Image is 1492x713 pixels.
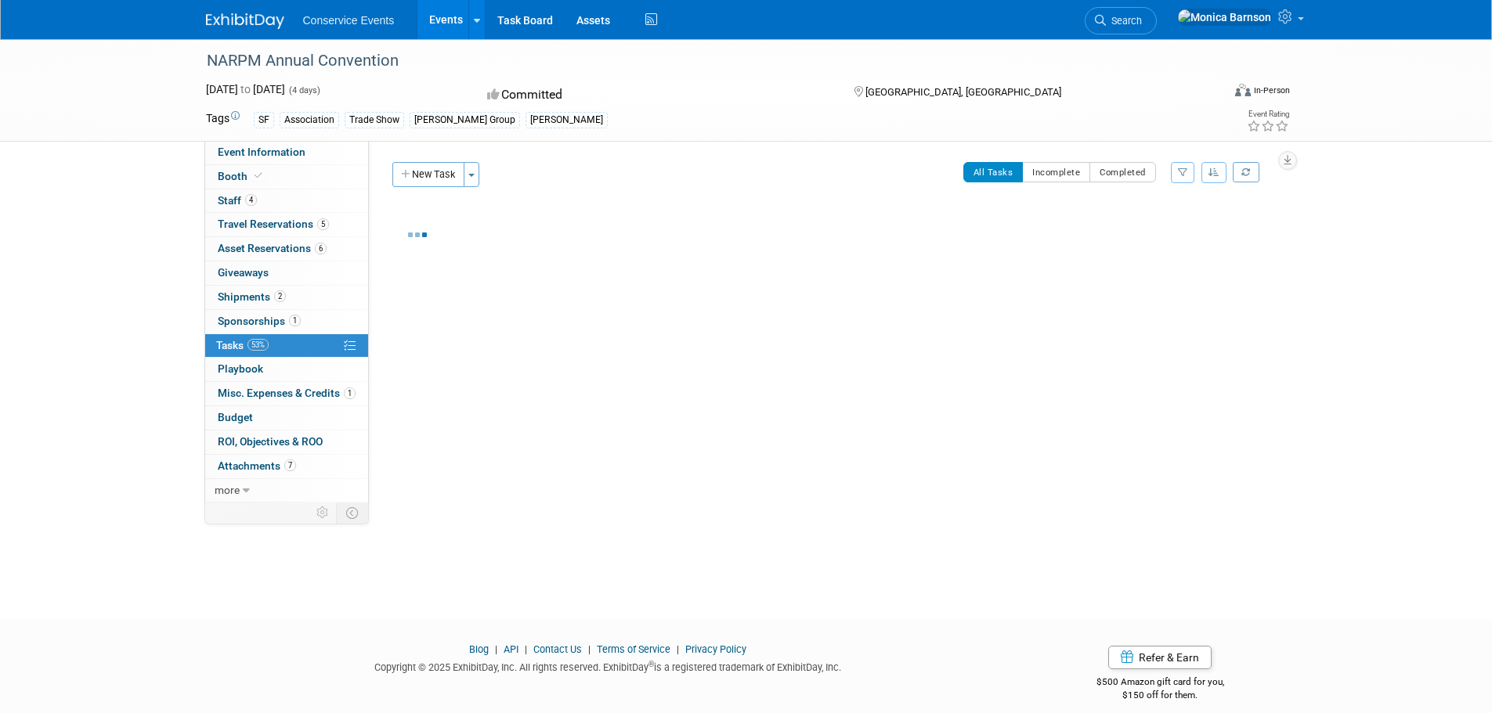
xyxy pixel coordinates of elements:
div: Event Format [1129,81,1291,105]
div: SF [254,112,274,128]
span: 1 [289,315,301,326]
div: $500 Amazon gift card for you, [1034,665,1287,701]
span: 53% [247,339,269,351]
div: [PERSON_NAME] Group [410,112,520,128]
td: Tags [206,110,240,128]
span: Booth [218,170,266,182]
a: Event Information [205,141,368,164]
a: Blog [469,643,489,655]
div: Copyright © 2025 ExhibitDay, Inc. All rights reserved. ExhibitDay is a registered trademark of Ex... [206,657,1011,675]
button: New Task [392,162,464,187]
a: Refresh [1233,162,1259,182]
span: Attachments [218,459,296,472]
img: loading... [408,232,427,237]
span: | [584,643,594,655]
a: Terms of Service [597,643,670,655]
img: ExhibitDay [206,13,284,29]
span: | [521,643,531,655]
span: Tasks [216,339,269,351]
a: Staff4 [205,189,368,213]
img: Monica Barnson [1177,9,1272,26]
span: Giveaways [218,266,269,279]
a: Playbook [205,358,368,381]
span: 6 [315,243,327,254]
span: 1 [344,387,356,399]
span: Shipments [218,290,286,303]
div: [PERSON_NAME] [526,112,608,128]
a: Contact Us [533,643,582,655]
button: All Tasks [963,162,1024,182]
a: Travel Reservations5 [205,213,368,236]
a: Search [1085,7,1157,34]
sup: ® [648,660,654,668]
a: more [205,479,368,502]
a: Giveaways [205,261,368,285]
span: [GEOGRAPHIC_DATA], [GEOGRAPHIC_DATA] [865,86,1061,98]
i: Booth reservation complete [255,171,262,180]
a: Privacy Policy [685,643,746,655]
a: ROI, Objectives & ROO [205,430,368,454]
img: Format-Inperson.png [1235,84,1251,96]
span: more [215,484,240,496]
div: Association [280,112,339,128]
a: API [504,643,518,655]
div: Event Rating [1247,110,1289,118]
span: Search [1106,15,1142,27]
button: Completed [1089,162,1156,182]
a: Sponsorships1 [205,310,368,333]
span: 7 [284,459,296,471]
a: Booth [205,165,368,189]
span: 4 [245,194,257,206]
a: Attachments7 [205,455,368,478]
span: 2 [274,290,286,302]
span: | [673,643,683,655]
span: 5 [317,218,329,230]
td: Personalize Event Tab Strip [309,502,337,523]
a: Shipments2 [205,286,368,309]
div: Trade Show [345,112,404,128]
span: Asset Reservations [218,242,327,254]
a: Budget [205,406,368,430]
a: Misc. Expenses & Credits1 [205,382,368,405]
span: Travel Reservations [218,218,329,230]
span: Staff [218,194,257,207]
div: $150 off for them. [1034,689,1287,702]
a: Tasks53% [205,334,368,358]
span: ROI, Objectives & ROO [218,435,323,448]
a: Refer & Earn [1108,646,1212,669]
a: Asset Reservations6 [205,237,368,261]
span: to [238,83,253,95]
span: Conservice Events [303,14,395,27]
span: Budget [218,411,253,423]
span: (4 days) [287,85,320,95]
div: In-Person [1253,85,1290,96]
button: Incomplete [1022,162,1090,182]
div: Committed [482,81,829,109]
span: [DATE] [DATE] [206,83,285,95]
span: Event Information [218,146,305,158]
span: Misc. Expenses & Credits [218,387,356,399]
span: Sponsorships [218,315,301,327]
td: Toggle Event Tabs [336,502,368,523]
span: | [491,643,501,655]
span: Playbook [218,362,263,375]
div: NARPM Annual Convention [201,47,1198,75]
